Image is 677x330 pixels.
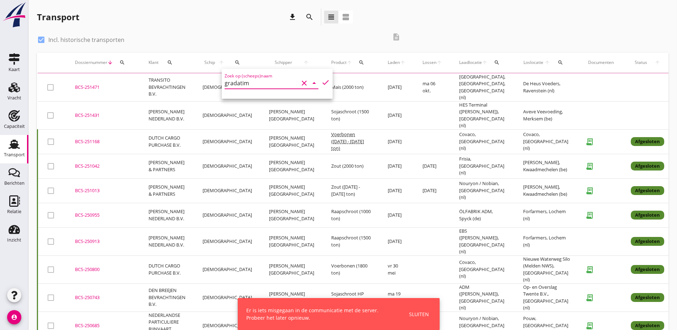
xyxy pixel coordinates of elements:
[582,159,597,173] i: receipt_long
[323,74,379,102] td: Mais (2000 ton)
[451,129,515,154] td: Covaco, [GEOGRAPHIC_DATA] (nl)
[194,74,260,102] td: [DEMOGRAPHIC_DATA]
[260,203,323,227] td: [PERSON_NAME][GEOGRAPHIC_DATA]
[75,322,131,329] div: BCS-250685
[346,60,352,65] i: arrow_upward
[388,59,400,66] span: Laden
[140,255,194,283] td: DUTCH CARGO PURCHASE B.V.
[75,163,131,170] div: BCS-251042
[48,36,124,43] label: Incl. historische transporten
[451,154,515,178] td: Frisia, [GEOGRAPHIC_DATA] (nl)
[75,112,131,119] div: BCS-251431
[194,255,260,283] td: [DEMOGRAPHIC_DATA]
[305,13,314,21] i: search
[631,265,664,274] div: Afgesloten
[379,203,414,227] td: [DATE]
[327,13,335,21] i: view_headline
[379,178,414,203] td: [DATE]
[1,2,27,28] img: logo-small.a267ee39.svg
[331,131,364,151] span: Voerbonen ([DATE] - [DATE] ton)
[451,74,515,102] td: [GEOGRAPHIC_DATA], [GEOGRAPHIC_DATA], [GEOGRAPHIC_DATA] (nl)
[4,152,25,157] div: Transport
[4,181,25,185] div: Berichten
[323,178,379,203] td: Zout ([DATE] - [DATE] ton)
[631,293,664,302] div: Afgesloten
[260,154,323,178] td: [PERSON_NAME][GEOGRAPHIC_DATA]
[75,84,131,91] div: BCS-251471
[140,283,194,312] td: DEN BREEJEN BEVRACHTINGEN B.V.
[7,310,21,324] i: account_circle
[400,60,405,65] i: arrow_upward
[75,59,107,66] span: Dossiernummer
[75,187,131,194] div: BCS-251013
[515,74,580,102] td: De Heus Voeders, Ravenstein (nl)
[75,294,131,301] div: BCS-250743
[194,227,260,255] td: [DEMOGRAPHIC_DATA]
[194,283,260,312] td: [DEMOGRAPHIC_DATA]
[515,154,580,178] td: [PERSON_NAME], Kwaadmechelen (be)
[321,78,330,87] i: check
[260,227,323,255] td: [PERSON_NAME][GEOGRAPHIC_DATA]
[260,255,323,283] td: [PERSON_NAME][GEOGRAPHIC_DATA]
[451,203,515,227] td: ÖLFABRIK ADM, Spyck (de)
[194,129,260,154] td: [DEMOGRAPHIC_DATA]
[140,227,194,255] td: [PERSON_NAME] NEDERLAND B.V.
[451,283,515,312] td: ADM ([PERSON_NAME]), [GEOGRAPHIC_DATA] (nl)
[323,227,379,255] td: Raapschroot (1500 ton)
[459,59,482,66] span: Laadlocatie
[379,74,414,102] td: [DATE]
[246,307,392,321] div: Er is iets misgegaan in de communicatie met de server. Probeer het later opnieuw.
[544,60,551,65] i: arrow_upward
[515,227,580,255] td: Forfarmers, Lochem (nl)
[323,283,379,312] td: Sojaschroot HP (1550 ton)
[167,60,173,65] i: search
[651,60,665,65] i: arrow_upward
[342,13,350,21] i: view_agenda
[235,60,240,65] i: search
[194,154,260,178] td: [DEMOGRAPHIC_DATA]
[451,101,515,129] td: HES Terminal ([PERSON_NAME]), [GEOGRAPHIC_DATA] (nl)
[310,79,318,87] i: arrow_drop_down
[631,162,664,171] div: Afgesloten
[523,59,544,66] span: Loslocatie
[494,60,500,65] i: search
[140,129,194,154] td: DUTCH CARGO PURCHASE B.V.
[225,77,299,89] input: Zoek op (scheeps)naam
[194,203,260,227] td: [DEMOGRAPHIC_DATA]
[75,238,131,245] div: BCS-250913
[140,154,194,178] td: [PERSON_NAME] & PARTNERS
[379,101,414,129] td: [DATE]
[297,60,314,65] i: arrow_upward
[515,283,580,312] td: Op- en Overslag Twente B.V., [GEOGRAPHIC_DATA] (nl)
[260,129,323,154] td: [PERSON_NAME][GEOGRAPHIC_DATA]
[140,178,194,203] td: [PERSON_NAME] & PARTNERS
[414,74,451,102] td: ma 06 okt.
[451,227,515,255] td: EBS ([PERSON_NAME]), [GEOGRAPHIC_DATA] (nl)
[140,203,194,227] td: [PERSON_NAME] NEDERLAND B.V.
[379,129,414,154] td: [DATE]
[515,101,580,129] td: Aveve Veevoeding, Merksem (be)
[7,209,21,214] div: Relatie
[631,211,664,220] div: Afgesloten
[414,178,451,203] td: [DATE]
[217,60,226,65] i: arrow_upward
[379,255,414,283] td: vr 30 mei
[588,59,614,66] div: Documenten
[631,59,651,66] span: Status
[423,59,436,66] span: Lossen
[288,13,297,21] i: download
[194,101,260,129] td: [DEMOGRAPHIC_DATA]
[582,184,597,198] i: receipt_long
[75,212,131,219] div: BCS-250955
[323,203,379,227] td: Raapschroot (1000 ton)
[194,178,260,203] td: [DEMOGRAPHIC_DATA]
[451,255,515,283] td: Covaco, [GEOGRAPHIC_DATA] (nl)
[119,60,125,65] i: search
[582,135,597,149] i: receipt_long
[631,137,664,146] div: Afgesloten
[323,154,379,178] td: Zout (2000 ton)
[359,60,364,65] i: search
[75,266,131,273] div: BCS-250800
[515,178,580,203] td: [PERSON_NAME], Kwaadmechelen (be)
[631,237,664,246] div: Afgesloten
